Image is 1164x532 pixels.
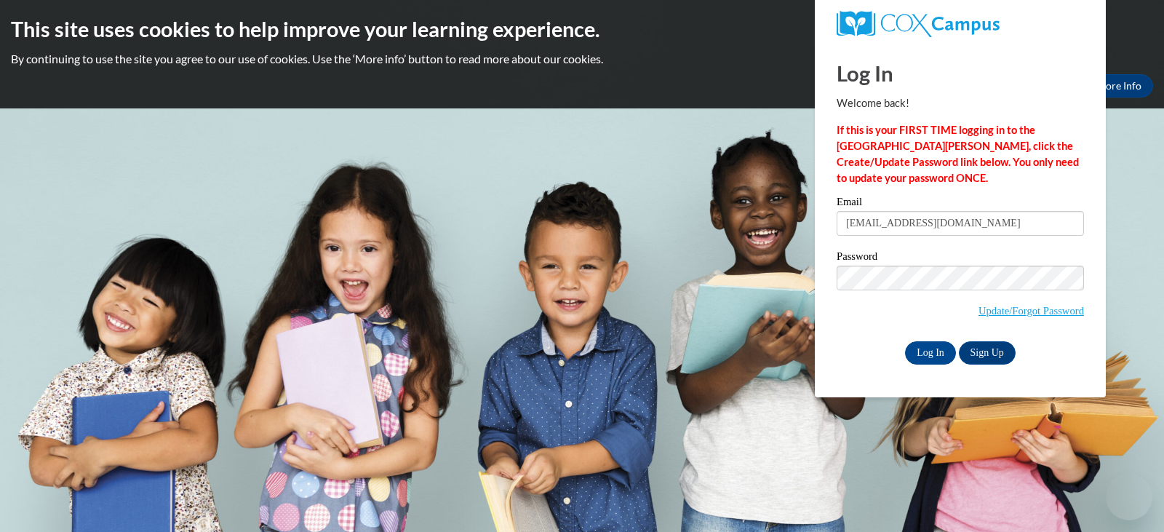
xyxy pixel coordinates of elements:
input: Log In [905,341,956,365]
strong: If this is your FIRST TIME logging in to the [GEOGRAPHIC_DATA][PERSON_NAME], click the Create/Upd... [837,124,1079,184]
p: Welcome back! [837,95,1084,111]
label: Password [837,251,1084,266]
h2: This site uses cookies to help improve your learning experience. [11,15,1153,44]
label: Email [837,196,1084,211]
h1: Log In [837,58,1084,88]
a: Update/Forgot Password [978,305,1084,317]
iframe: Button to launch messaging window [1106,474,1152,520]
p: By continuing to use the site you agree to our use of cookies. Use the ‘More info’ button to read... [11,51,1153,67]
img: COX Campus [837,11,1000,37]
a: More Info [1085,74,1153,98]
a: Sign Up [959,341,1016,365]
a: COX Campus [837,11,1084,37]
